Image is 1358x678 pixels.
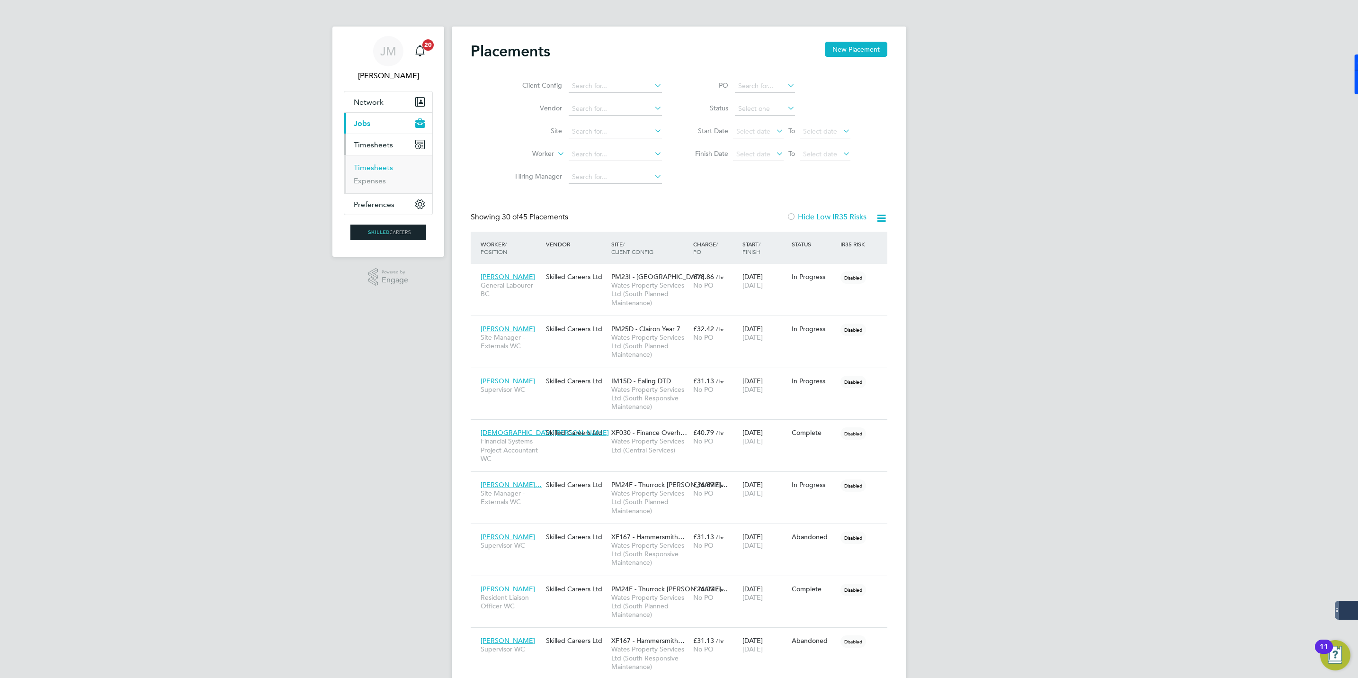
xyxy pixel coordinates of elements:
[840,532,866,544] span: Disabled
[840,376,866,388] span: Disabled
[354,200,394,209] span: Preferences
[686,149,728,158] label: Finish Date
[792,428,836,437] div: Complete
[693,480,714,489] span: £36.89
[693,281,714,289] span: No PO
[716,533,724,541] span: / hr
[840,635,866,648] span: Disabled
[838,235,871,253] div: IR35 Risk
[344,113,432,134] button: Jobs
[611,480,728,489] span: PM24F - Thurrock [PERSON_NAME]…
[693,489,714,497] span: No PO
[740,632,789,658] div: [DATE]
[569,125,662,138] input: Search for...
[611,437,688,454] span: Wates Property Services Ltd (Central Services)
[481,428,609,437] span: [DEMOGRAPHIC_DATA][PERSON_NAME]
[735,102,795,116] input: Select one
[344,225,433,240] a: Go to home page
[481,645,541,653] span: Supervisor WC
[792,480,836,489] div: In Progress
[786,147,798,160] span: To
[686,81,728,90] label: PO
[693,333,714,342] span: No PO
[481,541,541,550] span: Supervisor WC
[502,212,568,222] span: 45 Placements
[481,489,541,506] span: Site Manager - Externals WC
[742,645,763,653] span: [DATE]
[544,424,609,442] div: Skilled Careers Ltd
[742,281,763,289] span: [DATE]
[1320,640,1350,670] button: Open Resource Center, 11 new notifications
[508,172,562,181] label: Hiring Manager
[742,489,763,497] span: [DATE]
[693,645,714,653] span: No PO
[789,235,839,253] div: Status
[611,585,728,593] span: PM24F - Thurrock [PERSON_NAME]…
[693,585,714,593] span: £26.03
[344,36,433,81] a: JM[PERSON_NAME]
[611,333,688,359] span: Wates Property Services Ltd (South Planned Maintenance)
[478,235,544,260] div: Worker
[840,479,866,492] span: Disabled
[569,80,662,93] input: Search for...
[792,272,836,281] div: In Progress
[611,645,688,671] span: Wates Property Services Ltd (South Responsive Maintenance)
[792,325,836,333] div: In Progress
[693,240,718,255] span: / PO
[742,541,763,550] span: [DATE]
[502,212,519,222] span: 30 of
[611,533,685,541] span: XF167 - Hammersmith…
[716,325,724,333] span: / hr
[716,481,724,488] span: / hr
[478,267,887,275] a: [PERSON_NAME]General Labourer BCSkilled Careers LtdPM23I - [GEOGRAPHIC_DATA]Wates Property Servic...
[508,81,562,90] label: Client Config
[332,27,444,257] nav: Main navigation
[740,320,789,346] div: [DATE]
[686,127,728,135] label: Start Date
[508,127,562,135] label: Site
[693,437,714,445] span: No PO
[803,150,837,158] span: Select date
[544,372,609,390] div: Skilled Careers Ltd
[716,586,724,593] span: / hr
[380,45,396,57] span: JM
[544,235,609,253] div: Vendor
[508,104,562,112] label: Vendor
[740,424,789,450] div: [DATE]
[422,39,434,51] span: 20
[742,333,763,342] span: [DATE]
[354,163,393,172] a: Timesheets
[344,70,433,81] span: Jack McMurray
[716,429,724,436] span: / hr
[740,372,789,398] div: [DATE]
[736,150,770,158] span: Select date
[544,528,609,546] div: Skilled Careers Ltd
[481,480,542,489] span: [PERSON_NAME]…
[481,585,535,593] span: [PERSON_NAME]
[344,134,432,155] button: Timesheets
[382,268,408,276] span: Powered by
[716,273,724,280] span: / hr
[611,325,680,333] span: PM25D - Clairon Year 7
[840,271,866,284] span: Disabled
[481,593,541,610] span: Resident Liaison Officer WC
[742,437,763,445] span: [DATE]
[569,102,662,116] input: Search for...
[792,636,836,645] div: Abandoned
[611,541,688,567] span: Wates Property Services Ltd (South Responsive Maintenance)
[693,533,714,541] span: £31.13
[478,371,887,380] a: [PERSON_NAME]Supervisor WCSkilled Careers LtdIM15D - Ealing DTDWates Property Services Ltd (South...
[471,42,550,61] h2: Placements
[693,593,714,602] span: No PO
[740,528,789,554] div: [DATE]
[611,272,705,281] span: PM23I - [GEOGRAPHIC_DATA]
[611,377,671,385] span: IM15D - Ealing DTD
[350,225,426,240] img: skilledcareers-logo-retina.png
[368,268,409,286] a: Powered byEngage
[544,632,609,650] div: Skilled Careers Ltd
[825,42,887,57] button: New Placement
[478,579,887,588] a: [PERSON_NAME]Resident Liaison Officer WCSkilled Careers LtdPM24F - Thurrock [PERSON_NAME]…Wates P...
[792,377,836,385] div: In Progress
[693,385,714,394] span: No PO
[544,320,609,338] div: Skilled Careers Ltd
